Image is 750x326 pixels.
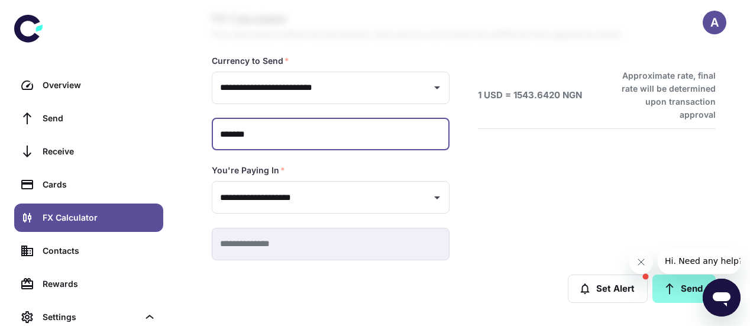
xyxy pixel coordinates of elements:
a: FX Calculator [14,204,163,232]
iframe: Close message [629,250,653,274]
div: Send [43,112,156,125]
button: A [703,11,726,34]
button: Set Alert [568,275,648,303]
div: Settings [43,311,138,324]
iframe: Message from company [658,248,741,274]
button: Open [429,189,445,206]
a: Send [14,104,163,133]
div: Contacts [43,244,156,257]
a: Contacts [14,237,163,265]
a: Cards [14,170,163,199]
div: Overview [43,79,156,92]
label: You're Paying In [212,164,285,176]
div: Receive [43,145,156,158]
div: Rewards [43,277,156,291]
label: Currency to Send [212,55,289,67]
button: Open [429,79,445,96]
iframe: Button to launch messaging window [703,279,741,317]
a: Send [652,275,716,303]
div: Cards [43,178,156,191]
span: Hi. Need any help? [7,8,85,18]
a: Overview [14,71,163,99]
a: Receive [14,137,163,166]
a: Rewards [14,270,163,298]
h6: 1 USD = 1543.6420 NGN [478,89,582,102]
h6: Approximate rate, final rate will be determined upon transaction approval [609,69,716,121]
div: FX Calculator [43,211,156,224]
